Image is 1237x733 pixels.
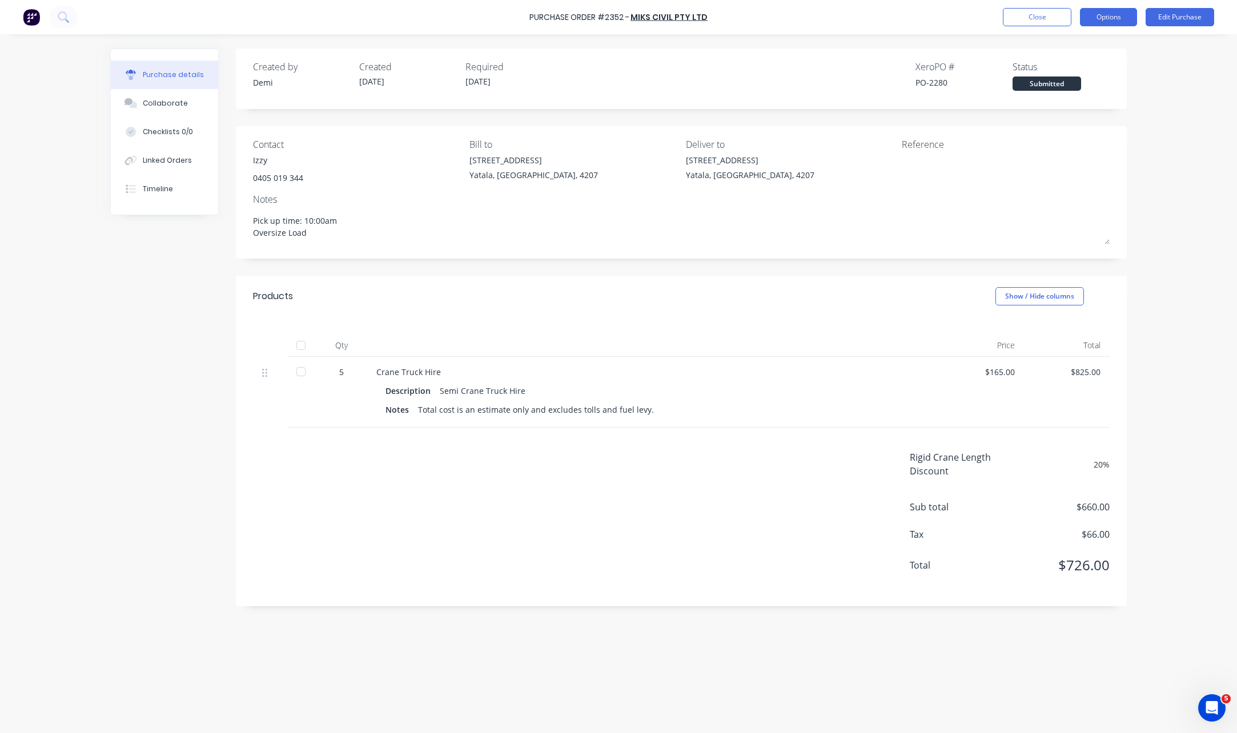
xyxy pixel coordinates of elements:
div: Created by [253,60,350,74]
span: $66.00 [995,527,1110,541]
div: 20 % [995,458,1110,470]
div: Xero PO # [915,60,1013,74]
div: [STREET_ADDRESS] [469,154,598,166]
span: 5 [1222,694,1231,703]
a: MIKS CIVIL PTY LTD [630,11,708,23]
img: Factory [23,9,40,26]
div: Description [385,382,440,399]
span: Tax [910,527,995,541]
div: Price [938,334,1024,357]
div: Timeline [143,184,173,194]
button: Collaborate [111,89,218,118]
iframe: Intercom live chat [1198,694,1226,722]
div: Yatala, [GEOGRAPHIC_DATA], 4207 [686,169,814,181]
div: Izzy [253,154,303,166]
div: Created [359,60,456,74]
span: $726.00 [995,555,1110,575]
div: Submitted [1013,76,1081,91]
div: Total cost is an estimate only and excludes tolls and fuel levy. [418,401,654,418]
div: Rigid Crane Length Discount [910,450,995,478]
div: Qty [316,334,367,357]
div: Checklists 0/0 [143,127,193,137]
div: Contact [253,138,461,151]
div: Required [465,60,563,74]
div: Notes [385,401,418,418]
div: Purchase Order #2352 - [529,11,629,23]
button: Linked Orders [111,146,218,175]
div: Linked Orders [143,155,192,166]
textarea: Pick up time: 10:00am Oversize Load [253,209,1110,244]
div: Demi [253,76,350,88]
button: Options [1080,8,1137,26]
div: Status [1013,60,1110,74]
div: Crane Truck Hire [376,366,929,378]
div: 5 [325,366,358,378]
div: Bill to [469,138,677,151]
span: Total [910,558,995,572]
span: Sub total [910,500,995,514]
div: $825.00 [1033,366,1101,378]
div: PO-2280 [915,76,1013,88]
button: Checklists 0/0 [111,118,218,146]
div: Notes [253,192,1110,206]
button: Edit Purchase [1146,8,1214,26]
div: 0405 019 344 [253,172,303,184]
div: Total [1024,334,1110,357]
div: Semi Crane Truck Hire [440,382,525,399]
div: $165.00 [947,366,1015,378]
button: Purchase details [111,61,218,89]
button: Close [1003,8,1071,26]
div: Yatala, [GEOGRAPHIC_DATA], 4207 [469,169,598,181]
button: Timeline [111,175,218,203]
div: [STREET_ADDRESS] [686,154,814,166]
div: Collaborate [143,98,188,108]
div: Reference [902,138,1110,151]
button: Show / Hide columns [995,287,1084,305]
div: Purchase details [143,70,204,80]
div: Deliver to [686,138,894,151]
div: Products [253,289,293,303]
span: $660.00 [995,500,1110,514]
